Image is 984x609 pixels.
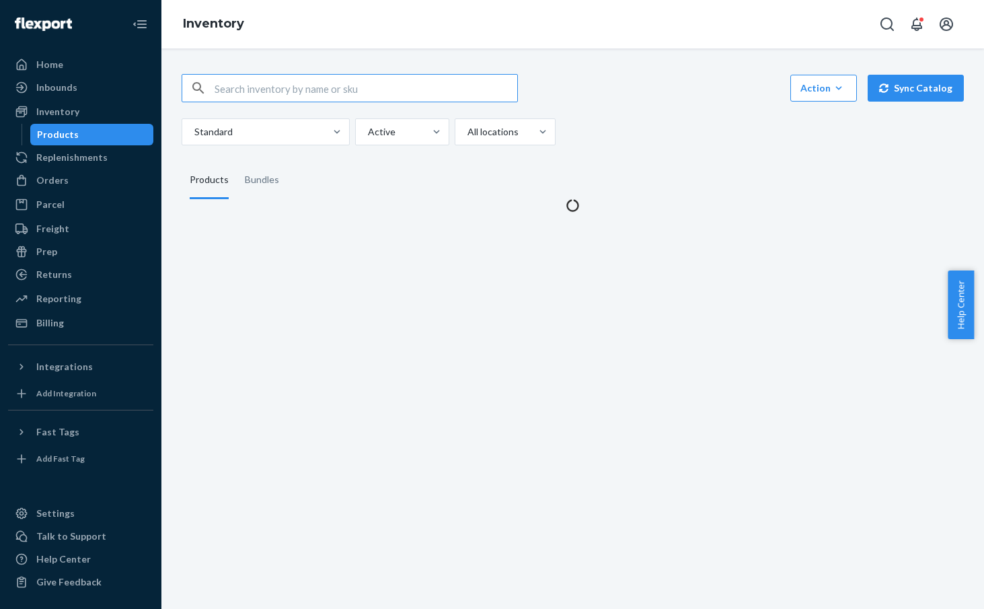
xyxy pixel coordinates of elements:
[36,316,64,330] div: Billing
[36,507,75,520] div: Settings
[8,548,153,570] a: Help Center
[36,425,79,439] div: Fast Tags
[8,264,153,285] a: Returns
[36,388,96,399] div: Add Integration
[36,151,108,164] div: Replenishments
[8,147,153,168] a: Replenishments
[36,530,106,543] div: Talk to Support
[36,575,102,589] div: Give Feedback
[8,54,153,75] a: Home
[790,75,857,102] button: Action
[126,11,153,38] button: Close Navigation
[903,11,930,38] button: Open notifications
[36,552,91,566] div: Help Center
[190,162,229,199] div: Products
[193,125,194,139] input: Standard
[8,421,153,443] button: Fast Tags
[8,288,153,310] a: Reporting
[367,125,368,139] input: Active
[8,194,153,215] a: Parcel
[36,453,85,464] div: Add Fast Tag
[8,77,153,98] a: Inbounds
[466,125,467,139] input: All locations
[8,218,153,240] a: Freight
[800,81,847,95] div: Action
[8,241,153,262] a: Prep
[8,101,153,122] a: Inventory
[8,448,153,470] a: Add Fast Tag
[8,526,153,547] a: Talk to Support
[36,174,69,187] div: Orders
[933,11,960,38] button: Open account menu
[868,75,964,102] button: Sync Catalog
[36,58,63,71] div: Home
[30,124,154,145] a: Products
[36,105,79,118] div: Inventory
[245,162,279,199] div: Bundles
[215,75,517,102] input: Search inventory by name or sku
[172,5,255,44] ol: breadcrumbs
[36,222,69,236] div: Freight
[36,360,93,373] div: Integrations
[8,312,153,334] a: Billing
[36,198,65,211] div: Parcel
[8,383,153,404] a: Add Integration
[36,268,72,281] div: Returns
[36,81,77,94] div: Inbounds
[8,170,153,191] a: Orders
[36,292,81,306] div: Reporting
[183,16,244,31] a: Inventory
[874,11,901,38] button: Open Search Box
[36,245,57,258] div: Prep
[8,503,153,524] a: Settings
[948,271,974,339] button: Help Center
[15,17,72,31] img: Flexport logo
[8,571,153,593] button: Give Feedback
[8,356,153,378] button: Integrations
[37,128,79,141] div: Products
